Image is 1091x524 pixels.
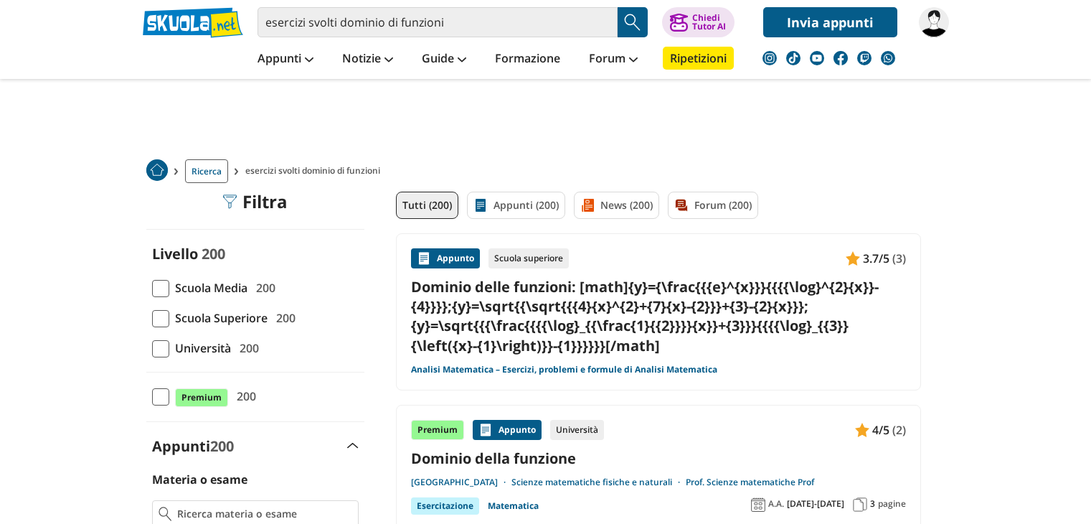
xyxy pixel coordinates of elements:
a: Forum [585,47,641,72]
div: Premium [411,420,464,440]
div: Appunto [473,420,542,440]
a: Ripetizioni [663,47,734,70]
input: Ricerca materia o esame [177,507,351,521]
span: 3.7/5 [863,249,889,268]
img: Forum filtro contenuto [674,198,689,212]
a: Prof. Scienze matematiche Prof [686,477,814,488]
div: Chiedi Tutor AI [692,14,726,31]
img: tiktok [786,51,800,65]
img: Anno accademico [751,497,765,512]
a: Invia appunti [763,7,897,37]
span: esercizi svolti dominio di funzioni [245,159,386,183]
img: Pagine [853,497,867,512]
span: Premium [175,388,228,407]
a: Tutti (200) [396,192,458,219]
a: News (200) [574,192,659,219]
a: Matematica [488,497,539,515]
span: 3 [870,498,875,510]
img: Appunti filtro contenuto [473,198,488,212]
label: Materia o esame [152,472,247,487]
span: 200 [250,279,275,297]
a: Analisi Matematica – Esercizi, problemi e formule di Analisi Matematica [411,364,717,375]
img: Filtra filtri mobile [222,195,237,209]
img: facebook [833,51,848,65]
span: 200 [202,244,225,263]
div: Scuola superiore [488,248,569,268]
span: 200 [234,339,259,357]
label: Appunti [152,436,234,456]
img: Home [146,159,168,181]
span: pagine [878,498,906,510]
img: Ricerca materia o esame [159,507,172,521]
img: Carmine_Galileo [919,7,949,37]
span: Scuola Superiore [169,309,268,327]
a: Guide [418,47,470,72]
span: (2) [892,421,906,439]
img: youtube [810,51,824,65]
a: Scienze matematiche fisiche e naturali [511,477,686,488]
img: WhatsApp [881,51,895,65]
a: Home [146,159,168,183]
img: Appunti contenuto [855,423,869,437]
div: Università [550,420,604,440]
a: Appunti [254,47,317,72]
a: Ricerca [185,159,228,183]
img: Cerca appunti, riassunti o versioni [622,11,643,33]
a: Formazione [491,47,564,72]
div: Filtra [222,192,288,212]
span: 200 [270,309,296,327]
span: (3) [892,249,906,268]
span: Scuola Media [169,279,247,297]
span: Università [169,339,231,357]
a: Notizie [339,47,397,72]
img: Appunti contenuto [846,251,860,266]
a: Dominio della funzione [411,449,906,468]
div: Appunto [411,248,480,268]
span: 200 [231,387,256,406]
button: ChiediTutor AI [662,7,735,37]
span: A.A. [768,498,784,510]
img: Appunti contenuto [417,251,431,266]
span: [DATE]-[DATE] [787,498,844,510]
img: instagram [762,51,777,65]
a: Dominio delle funzioni: [math]{y}={\frac{{{e}^{x}}}{{{{\log}^{2}{x}}-{4}}}};{y}=\sqrt{{\sqrt{{{4}... [411,277,906,355]
span: 200 [210,436,234,456]
img: Appunti contenuto [478,423,493,437]
span: 4/5 [872,421,889,439]
input: Cerca appunti, riassunti o versioni [258,7,618,37]
a: [GEOGRAPHIC_DATA] [411,477,511,488]
img: twitch [857,51,872,65]
a: Appunti (200) [467,192,565,219]
img: News filtro contenuto [580,198,595,212]
a: Forum (200) [668,192,758,219]
div: Esercitazione [411,497,479,515]
label: Livello [152,244,198,263]
img: Apri e chiudi sezione [347,443,359,449]
button: Search Button [618,7,648,37]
